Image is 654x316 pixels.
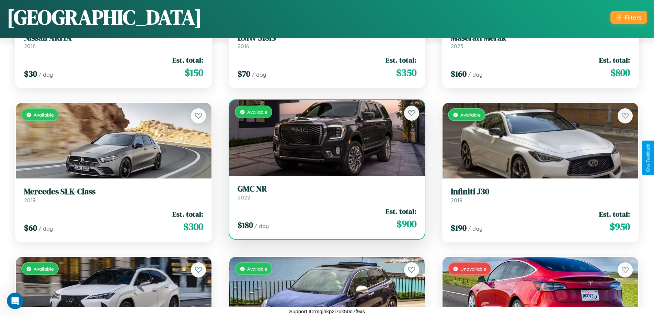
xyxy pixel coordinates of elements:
[386,206,416,216] span: Est. total:
[599,209,630,219] span: Est. total:
[289,307,365,316] p: Support ID: mgjhkp2i7uk50d7f9xs
[599,55,630,65] span: Est. total:
[238,43,249,50] span: 2016
[451,187,630,204] a: Infiniti J302019
[460,266,486,272] span: Unavailable
[397,217,416,231] span: $ 900
[646,144,651,172] div: Give Feedback
[238,219,253,231] span: $ 180
[468,225,482,232] span: / day
[451,222,467,233] span: $ 190
[238,184,417,201] a: GMC NR2022
[238,184,417,194] h3: GMC NR
[451,68,467,79] span: $ 160
[7,3,202,31] h1: [GEOGRAPHIC_DATA]
[24,197,36,204] span: 2019
[451,197,462,204] span: 2019
[24,33,203,50] a: Nissan ARIYA2016
[24,187,203,204] a: Mercedes SLK-Class2019
[238,194,250,201] span: 2022
[238,33,417,50] a: BMW 318iS2016
[252,71,266,78] span: / day
[386,55,416,65] span: Est. total:
[34,112,54,118] span: Available
[38,71,53,78] span: / day
[451,33,630,50] a: Maserati Merak2023
[172,209,203,219] span: Est. total:
[460,112,481,118] span: Available
[451,43,463,50] span: 2023
[254,222,269,229] span: / day
[238,68,250,79] span: $ 70
[247,109,267,115] span: Available
[34,266,54,272] span: Available
[396,66,416,79] span: $ 350
[610,220,630,233] span: $ 950
[172,55,203,65] span: Est. total:
[24,68,37,79] span: $ 30
[7,293,23,309] iframe: Intercom live chat
[610,66,630,79] span: $ 800
[185,66,203,79] span: $ 150
[610,11,647,24] button: Filters
[624,14,642,21] div: Filters
[38,225,53,232] span: / day
[451,187,630,197] h3: Infiniti J30
[24,222,37,233] span: $ 60
[24,43,36,50] span: 2016
[468,71,482,78] span: / day
[24,187,203,197] h3: Mercedes SLK-Class
[183,220,203,233] span: $ 300
[247,266,267,272] span: Available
